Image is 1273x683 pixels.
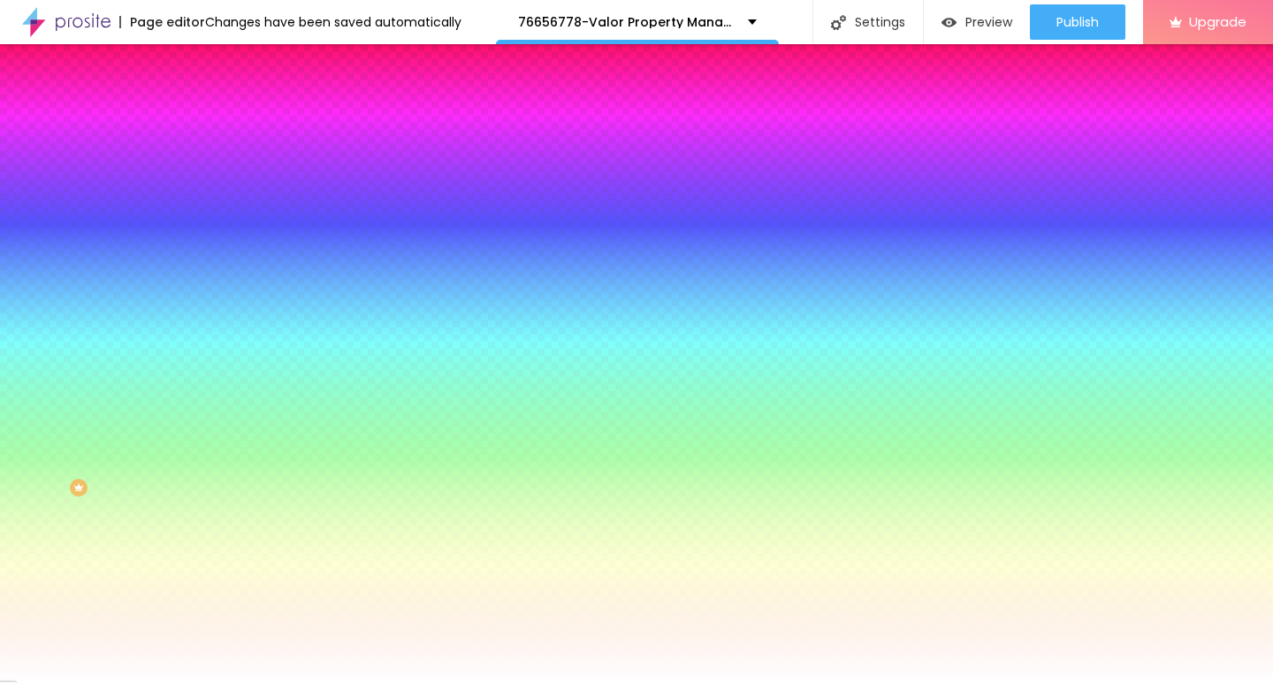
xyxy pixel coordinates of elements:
[119,16,205,28] div: Page editor
[941,15,957,30] img: view-1.svg
[831,15,846,30] img: Icone
[965,15,1012,29] span: Preview
[205,16,461,28] div: Changes have been saved automatically
[1189,14,1246,29] span: Upgrade
[518,16,735,28] p: 76656778-Valor Property Management
[1056,15,1099,29] span: Publish
[1030,4,1125,40] button: Publish
[924,4,1030,40] button: Preview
